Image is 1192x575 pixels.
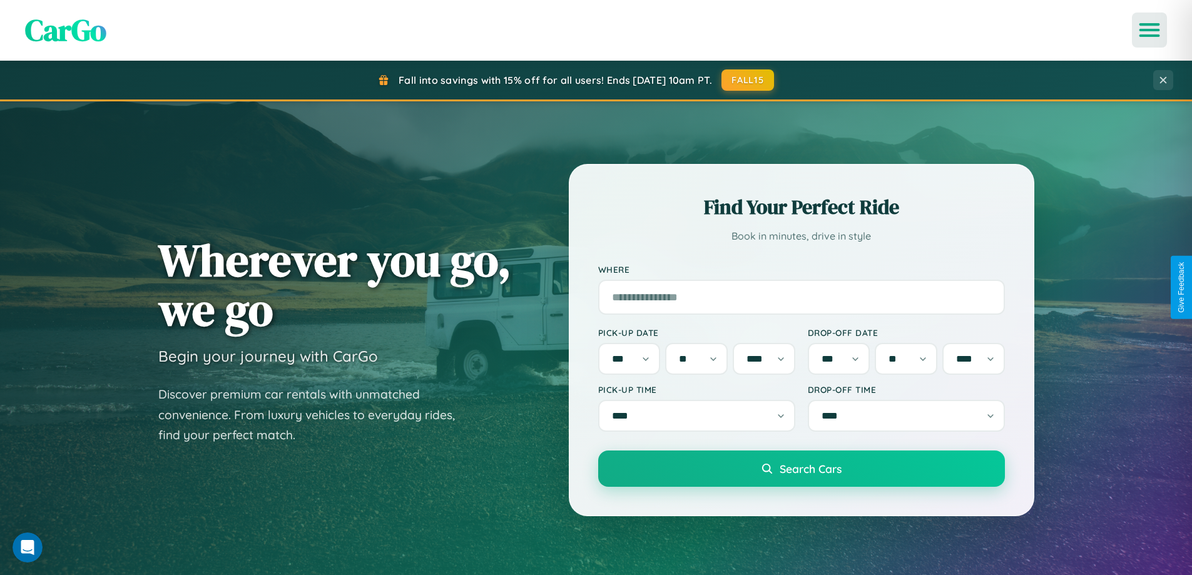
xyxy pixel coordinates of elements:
[158,235,511,334] h1: Wherever you go, we go
[25,9,106,51] span: CarGo
[158,384,471,445] p: Discover premium car rentals with unmatched convenience. From luxury vehicles to everyday rides, ...
[598,227,1005,245] p: Book in minutes, drive in style
[598,193,1005,221] h2: Find Your Perfect Ride
[1132,13,1167,48] button: Open menu
[399,74,712,86] span: Fall into savings with 15% off for all users! Ends [DATE] 10am PT.
[808,327,1005,338] label: Drop-off Date
[780,462,842,476] span: Search Cars
[158,347,378,365] h3: Begin your journey with CarGo
[598,384,795,395] label: Pick-up Time
[598,264,1005,275] label: Where
[1177,262,1186,313] div: Give Feedback
[13,532,43,562] iframe: Intercom live chat
[598,450,1005,487] button: Search Cars
[721,69,774,91] button: FALL15
[808,384,1005,395] label: Drop-off Time
[598,327,795,338] label: Pick-up Date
